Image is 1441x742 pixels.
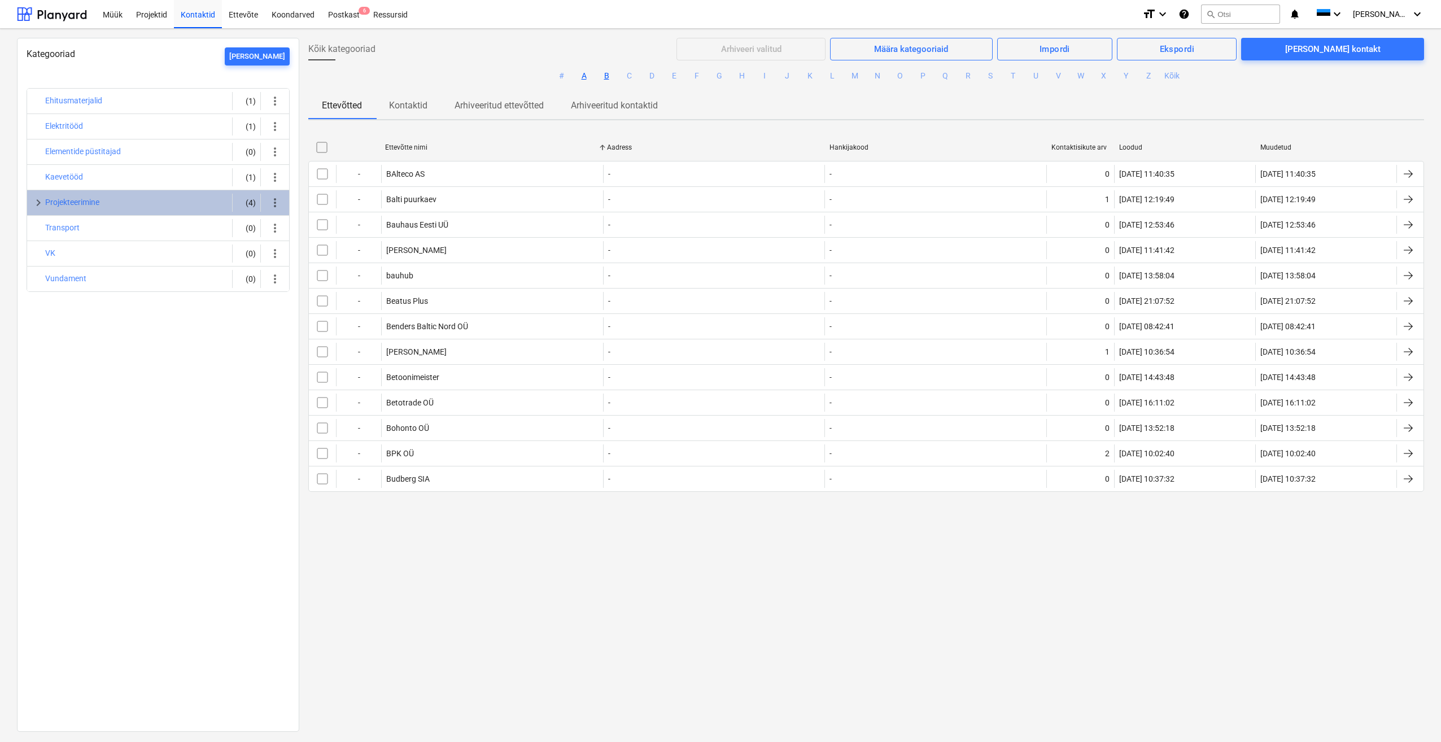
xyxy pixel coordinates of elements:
[1105,220,1110,229] div: 0
[1119,220,1174,229] div: [DATE] 12:53:46
[1105,424,1110,433] div: 0
[1119,424,1174,433] div: [DATE] 13:52:18
[608,169,610,178] div: -
[1178,7,1190,21] i: Abikeskus
[1119,271,1174,280] div: [DATE] 13:58:04
[237,194,256,212] div: (4)
[1105,195,1110,204] div: 1
[45,120,83,133] button: Elektritööd
[829,347,832,356] div: -
[1260,449,1316,458] div: [DATE] 10:02:40
[997,38,1113,60] button: Impordi
[268,94,282,108] span: more_vert
[336,165,381,183] div: -
[829,373,832,382] div: -
[608,424,610,433] div: -
[829,220,832,229] div: -
[386,195,436,204] div: Balti puurkaev
[608,347,610,356] div: -
[848,69,862,83] button: M
[386,322,468,331] div: Benders Baltic Nord OÜ
[1105,347,1110,356] div: 1
[237,270,256,288] div: (0)
[608,246,610,255] div: -
[577,69,591,83] button: A
[386,449,414,458] div: BPK OÜ
[1260,398,1316,407] div: [DATE] 16:11:02
[1201,5,1280,24] button: Otsi
[829,195,832,204] div: -
[1260,373,1316,382] div: [DATE] 14:43:48
[237,219,256,237] div: (0)
[45,171,83,184] button: Kaevetööd
[893,69,907,83] button: O
[268,120,282,133] span: more_vert
[336,317,381,335] div: -
[1156,7,1169,21] i: keyboard_arrow_down
[1105,398,1110,407] div: 0
[45,94,102,108] button: Ehitusmaterjalid
[1105,169,1110,178] div: 0
[1260,424,1316,433] div: [DATE] 13:52:18
[1241,38,1424,60] button: [PERSON_NAME] kontakt
[916,69,929,83] button: P
[1119,347,1174,356] div: [DATE] 10:36:54
[1119,195,1174,204] div: [DATE] 12:19:49
[1119,373,1174,382] div: [DATE] 14:43:48
[554,69,568,83] button: #
[386,220,448,229] div: Bauhaus Eesti UÜ
[336,190,381,208] div: -
[322,99,362,112] p: Ettevõtted
[336,241,381,259] div: -
[237,245,256,263] div: (0)
[386,424,429,433] div: Bohonto OÜ
[336,419,381,437] div: -
[1119,143,1251,151] div: Loodud
[386,246,447,255] div: [PERSON_NAME]
[386,474,430,483] div: Budberg SIA
[1260,296,1316,305] div: [DATE] 21:07:52
[1105,296,1110,305] div: 0
[803,69,816,83] button: K
[1074,69,1088,83] button: W
[1119,474,1174,483] div: [DATE] 10:37:32
[1260,143,1392,151] div: Muudetud
[1029,69,1042,83] button: U
[1119,246,1174,255] div: [DATE] 11:41:42
[1105,246,1110,255] div: 0
[608,398,610,407] div: -
[622,69,636,83] button: C
[1289,7,1300,21] i: notifications
[829,296,832,305] div: -
[32,196,45,209] span: keyboard_arrow_right
[1006,69,1020,83] button: T
[268,196,282,209] span: more_vert
[237,143,256,161] div: (0)
[268,247,282,260] span: more_vert
[1411,7,1424,21] i: keyboard_arrow_down
[608,271,610,280] div: -
[571,99,658,112] p: Arhiveeritud kontaktid
[1260,347,1316,356] div: [DATE] 10:36:54
[336,292,381,310] div: -
[984,69,997,83] button: S
[735,69,749,83] button: H
[336,470,381,488] div: -
[45,272,86,286] button: Vundament
[1164,69,1178,83] button: Kõik
[1160,42,1194,56] div: Ekspordi
[1119,296,1174,305] div: [DATE] 21:07:52
[829,398,832,407] div: -
[1260,195,1316,204] div: [DATE] 12:19:49
[237,168,256,186] div: (1)
[386,398,434,407] div: Betotrade OÜ
[1260,322,1316,331] div: [DATE] 08:42:41
[608,474,610,483] div: -
[1260,169,1316,178] div: [DATE] 11:40:35
[1285,42,1381,56] div: [PERSON_NAME] kontakt
[268,221,282,235] span: more_vert
[871,69,884,83] button: N
[336,394,381,412] div: -
[1097,69,1110,83] button: X
[386,347,447,356] div: [PERSON_NAME]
